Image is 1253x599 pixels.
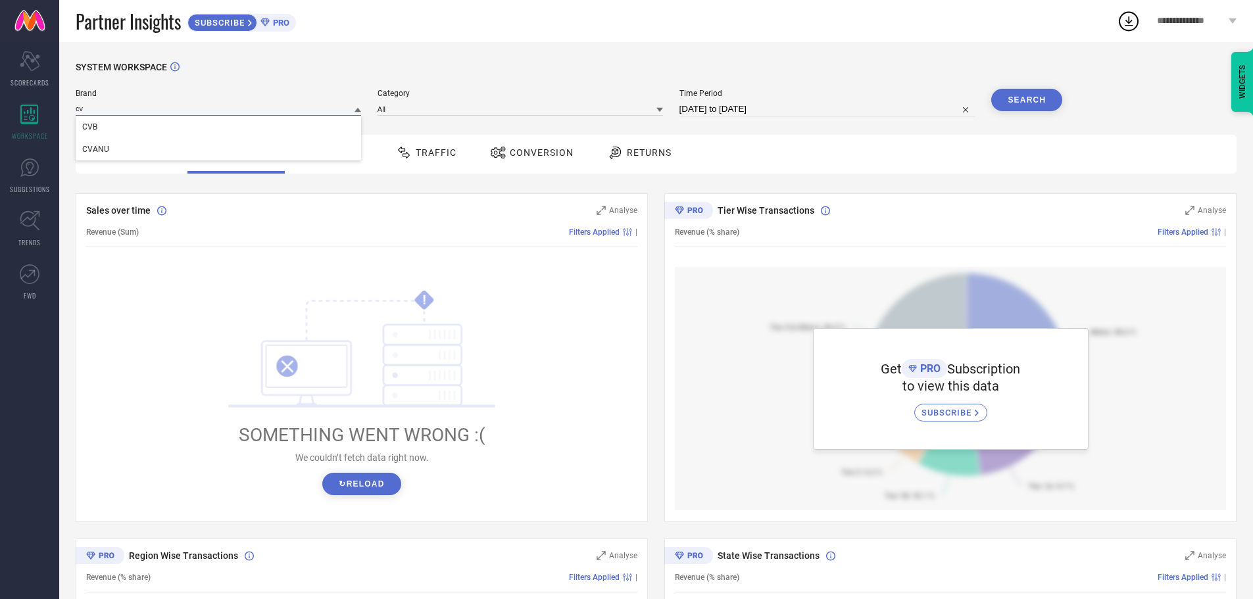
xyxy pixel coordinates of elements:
span: SCORECARDS [11,78,49,87]
a: SUBSCRIBEPRO [187,11,296,32]
span: WORKSPACE [12,131,48,141]
span: State Wise Transactions [718,550,820,561]
div: Premium [664,547,713,567]
svg: Zoom [597,206,606,215]
tspan: ! [423,293,426,308]
span: | [635,573,637,582]
span: Analyse [1198,206,1226,215]
svg: Zoom [1185,551,1194,560]
svg: Zoom [597,551,606,560]
span: Filters Applied [1158,573,1208,582]
span: PRO [270,18,289,28]
span: Revenue (% share) [86,573,151,582]
div: Open download list [1117,9,1141,33]
span: Brand [76,89,361,98]
span: Filters Applied [569,228,620,237]
span: SUBSCRIBE [921,408,975,418]
span: Tier Wise Transactions [718,205,814,216]
span: Traffic [416,147,456,158]
span: | [635,228,637,237]
span: Analyse [609,551,637,560]
span: | [1224,573,1226,582]
button: Search [991,89,1062,111]
svg: Zoom [1185,206,1194,215]
span: Revenue (% share) [675,573,739,582]
span: Time Period [679,89,975,98]
span: SOMETHING WENT WRONG :( [239,424,485,446]
span: PRO [917,362,941,375]
span: Region Wise Transactions [129,550,238,561]
span: Analyse [609,206,637,215]
div: CVB [76,116,361,138]
span: Revenue (% share) [675,228,739,237]
span: Filters Applied [569,573,620,582]
span: Conversion [510,147,574,158]
span: TRENDS [18,237,41,247]
span: Revenue (Sum) [86,228,139,237]
span: Sales over time [86,205,151,216]
span: Category [378,89,663,98]
span: Returns [627,147,672,158]
span: SUBSCRIBE [188,18,248,28]
button: ↻Reload [322,473,401,495]
span: Get [881,361,902,377]
span: SYSTEM WORKSPACE [76,62,167,72]
span: to view this data [902,378,999,394]
span: Filters Applied [1158,228,1208,237]
span: SUGGESTIONS [10,184,50,194]
span: Partner Insights [76,8,181,35]
input: Select time period [679,101,975,117]
span: | [1224,228,1226,237]
span: CVB [82,122,97,132]
div: CVANU [76,138,361,160]
span: We couldn’t fetch data right now. [295,452,429,463]
a: SUBSCRIBE [914,394,987,421]
div: Premium [76,547,124,567]
span: Subscription [947,361,1020,377]
span: FWD [24,291,36,300]
span: CVANU [82,145,109,154]
div: Premium [664,202,713,222]
span: Analyse [1198,551,1226,560]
